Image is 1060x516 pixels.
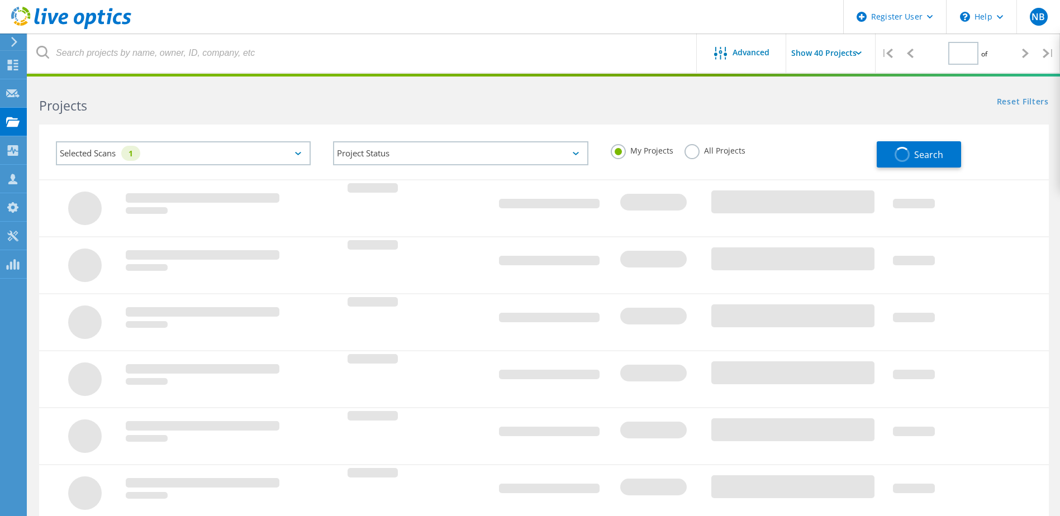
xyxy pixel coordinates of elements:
[39,97,87,114] b: Projects
[11,23,131,31] a: Live Optics Dashboard
[914,149,943,161] span: Search
[685,144,745,155] label: All Projects
[56,141,311,165] div: Selected Scans
[960,12,970,22] svg: \n
[28,34,697,73] input: Search projects by name, owner, ID, company, etc
[876,34,899,73] div: |
[333,141,588,165] div: Project Status
[981,49,987,59] span: of
[121,146,140,161] div: 1
[1032,12,1045,21] span: NB
[877,141,961,168] button: Search
[1037,34,1060,73] div: |
[733,49,769,56] span: Advanced
[997,98,1049,107] a: Reset Filters
[611,144,673,155] label: My Projects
